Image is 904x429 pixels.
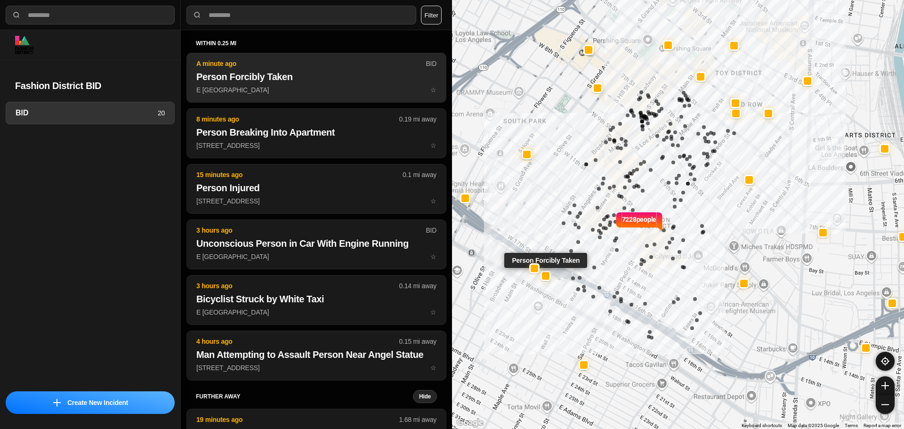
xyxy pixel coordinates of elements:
[16,107,158,119] h3: BID
[196,252,436,261] p: E [GEOGRAPHIC_DATA]
[430,197,436,205] span: star
[196,348,436,361] h2: Man Attempting to Assault Person Near Angel Statue
[186,53,446,103] button: A minute agoBIDPerson Forcibly TakenE [GEOGRAPHIC_DATA]star
[196,70,436,83] h2: Person Forcibly Taken
[196,114,399,124] p: 8 minutes ago
[430,253,436,260] span: star
[196,196,436,206] p: [STREET_ADDRESS]
[876,395,895,414] button: zoom-out
[504,253,587,268] div: Person Forcibly Taken
[881,357,889,365] img: recenter
[876,352,895,371] button: recenter
[196,292,436,306] h2: Bicyclist Struck by White Taxi
[196,126,436,139] h2: Person Breaking Into Apartment
[413,390,437,403] button: Hide
[430,142,436,149] span: star
[158,108,165,118] p: 20
[196,237,436,250] h2: Unconscious Person in Car With Engine Running
[186,252,446,260] a: 3 hours agoBIDUnconscious Person in Car With Engine RunningE [GEOGRAPHIC_DATA]star
[186,108,446,158] button: 8 minutes ago0.19 mi awayPerson Breaking Into Apartment[STREET_ADDRESS]star
[15,36,33,54] img: logo
[15,79,165,92] h2: Fashion District BID
[196,170,403,179] p: 15 minutes ago
[399,415,436,424] p: 1.68 mi away
[186,86,446,94] a: A minute agoBIDPerson Forcibly TakenE [GEOGRAPHIC_DATA]star
[196,141,436,150] p: [STREET_ADDRESS]
[881,382,889,389] img: zoom-in
[196,226,426,235] p: 3 hours ago
[419,393,431,400] small: Hide
[403,170,436,179] p: 0.1 mi away
[67,398,128,407] p: Create New Incident
[196,40,437,47] h5: within 0.25 mi
[430,86,436,94] span: star
[399,114,436,124] p: 0.19 mi away
[186,164,446,214] button: 15 minutes ago0.1 mi awayPerson Injured[STREET_ADDRESS]star
[656,211,663,232] img: notch
[421,6,442,24] button: Filter
[454,417,485,429] a: Open this area in Google Maps (opens a new window)
[399,281,436,291] p: 0.14 mi away
[845,423,858,428] a: Terms (opens in new tab)
[186,141,446,149] a: 8 minutes ago0.19 mi awayPerson Breaking Into Apartment[STREET_ADDRESS]star
[12,10,21,20] img: search
[622,215,657,235] p: 7228 people
[196,363,436,372] p: [STREET_ADDRESS]
[186,331,446,380] button: 4 hours ago0.15 mi awayMan Attempting to Assault Person Near Angel Statue[STREET_ADDRESS]star
[196,85,436,95] p: E [GEOGRAPHIC_DATA]
[399,337,436,346] p: 0.15 mi away
[196,59,426,68] p: A minute ago
[864,423,901,428] a: Report a map error
[186,197,446,205] a: 15 minutes ago0.1 mi awayPerson Injured[STREET_ADDRESS]star
[615,211,622,232] img: notch
[541,271,551,281] button: Person Forcibly Taken
[193,10,202,20] img: search
[186,308,446,316] a: 3 hours ago0.14 mi awayBicyclist Struck by White TaxiE [GEOGRAPHIC_DATA]star
[454,417,485,429] img: Google
[426,59,436,68] p: BID
[196,181,436,194] h2: Person Injured
[196,308,436,317] p: E [GEOGRAPHIC_DATA]
[196,337,399,346] p: 4 hours ago
[6,102,175,124] a: BID20
[186,219,446,269] button: 3 hours agoBIDUnconscious Person in Car With Engine RunningE [GEOGRAPHIC_DATA]star
[426,226,436,235] p: BID
[430,308,436,316] span: star
[53,399,61,406] img: icon
[186,364,446,372] a: 4 hours ago0.15 mi awayMan Attempting to Assault Person Near Angel Statue[STREET_ADDRESS]star
[788,423,839,428] span: Map data ©2025 Google
[196,415,399,424] p: 19 minutes ago
[876,376,895,395] button: zoom-in
[430,364,436,372] span: star
[186,275,446,325] button: 3 hours ago0.14 mi awayBicyclist Struck by White TaxiE [GEOGRAPHIC_DATA]star
[742,422,782,429] button: Keyboard shortcuts
[196,393,413,400] h5: further away
[196,281,399,291] p: 3 hours ago
[6,391,175,414] button: iconCreate New Incident
[881,401,889,408] img: zoom-out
